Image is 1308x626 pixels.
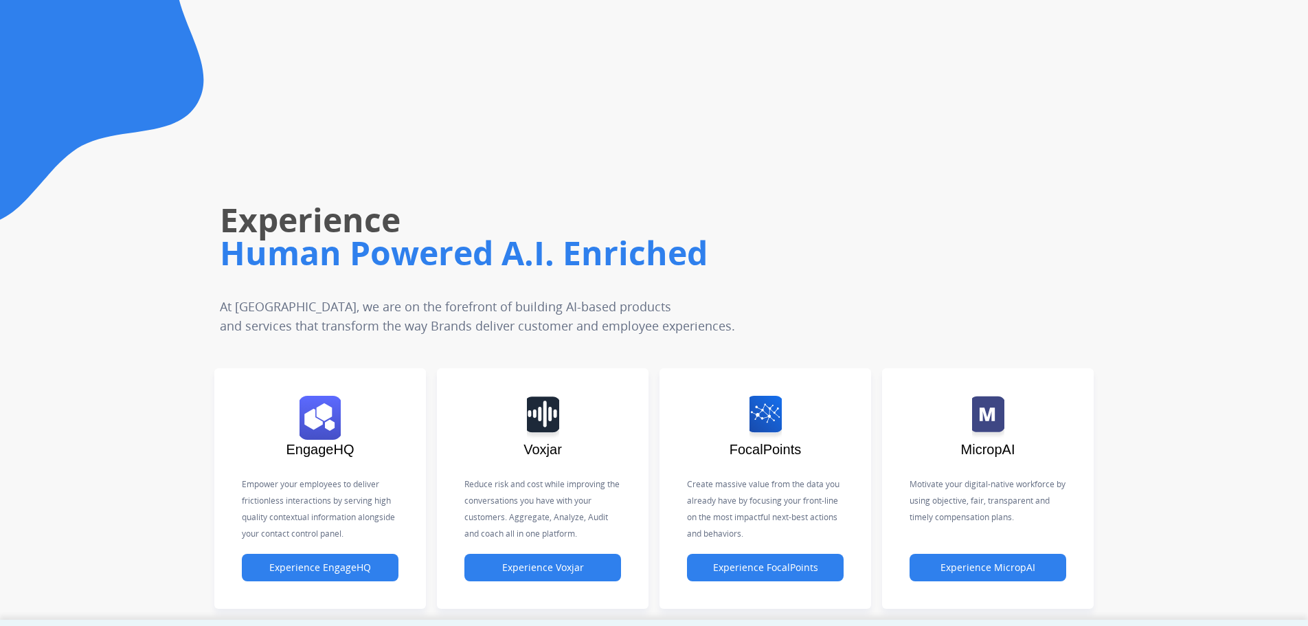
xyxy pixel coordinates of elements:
img: logo [300,396,341,440]
button: Experience Voxjar [464,554,621,581]
p: Motivate your digital-native workforce by using objective, fair, transparent and timely compensat... [910,476,1066,526]
span: FocalPoints [730,442,802,457]
button: Experience FocalPoints [687,554,844,581]
span: EngageHQ [286,442,354,457]
p: Empower your employees to deliver frictionless interactions by serving high quality contextual in... [242,476,398,542]
a: Experience FocalPoints [687,562,844,574]
img: logo [749,396,782,440]
p: Create massive value from the data you already have by focusing your front-line on the most impac... [687,476,844,542]
a: Experience EngageHQ [242,562,398,574]
h1: Experience [220,198,923,242]
span: MicropAI [961,442,1015,457]
h1: Human Powered A.I. Enriched [220,231,923,275]
button: Experience MicropAI [910,554,1066,581]
span: Voxjar [523,442,562,457]
a: Experience Voxjar [464,562,621,574]
button: Experience EngageHQ [242,554,398,581]
p: Reduce risk and cost while improving the conversations you have with your customers. Aggregate, A... [464,476,621,542]
img: logo [972,396,1004,440]
a: Experience MicropAI [910,562,1066,574]
img: logo [527,396,559,440]
p: At [GEOGRAPHIC_DATA], we are on the forefront of building AI-based products and services that tra... [220,297,835,335]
